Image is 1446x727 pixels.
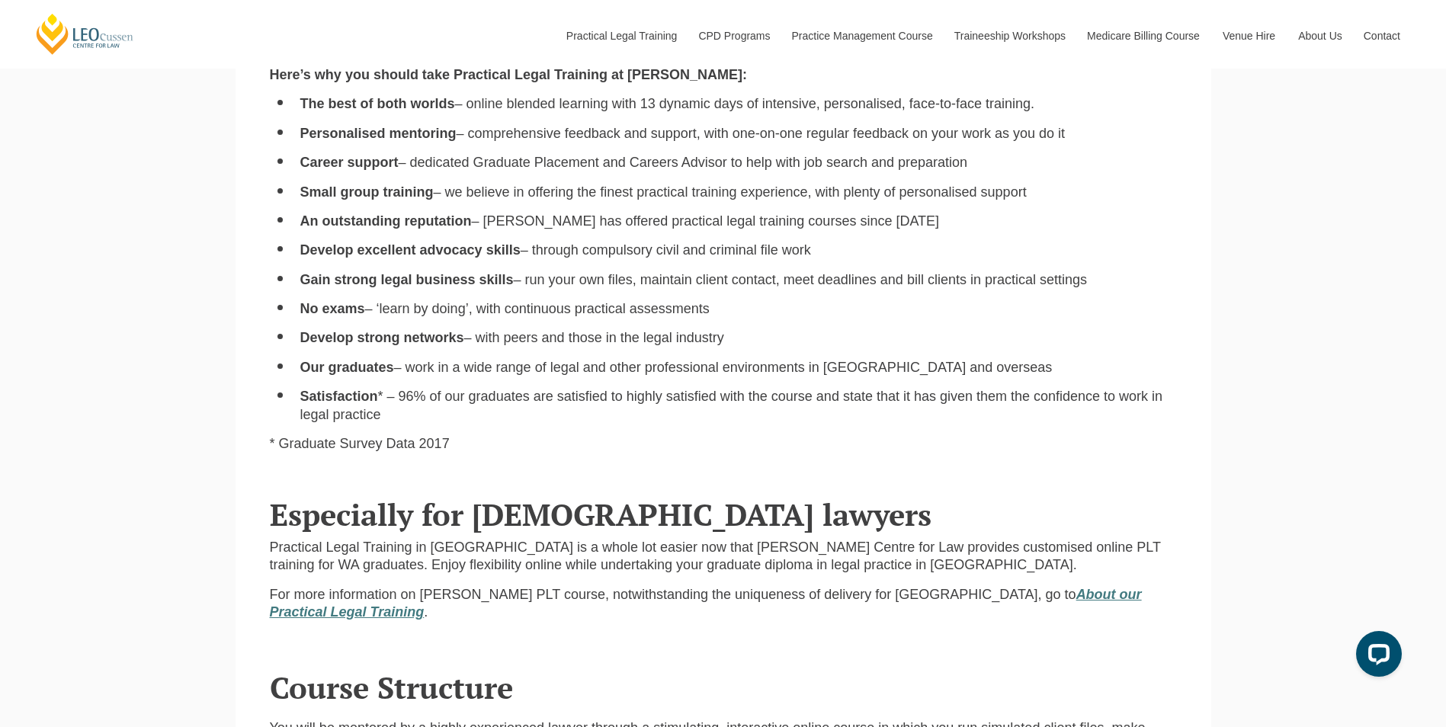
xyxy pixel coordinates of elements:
a: Traineeship Workshops [943,3,1076,69]
li: – online blended learning with 13 dynamic days of intensive, personalised, face-to-face training. [300,95,1177,113]
p: For more information on [PERSON_NAME] PLT course, notwithstanding the uniqueness of delivery for ... [270,586,1177,622]
strong: Satisfaction [300,389,378,404]
a: Practice Management Course [781,3,943,69]
h2: Especially for [DEMOGRAPHIC_DATA] lawyers [270,498,1177,531]
strong: Our graduates [300,360,394,375]
li: – comprehensive feedback and support, with one-on-one regular feedback on your work as you do it [300,125,1177,143]
li: – work in a wide range of legal and other professional environments in [GEOGRAPHIC_DATA] and over... [300,359,1177,376]
a: [PERSON_NAME] Centre for Law [34,12,136,56]
h2: Course Structure [270,671,1177,704]
a: About Us [1287,3,1352,69]
li: * – 96% of our graduates are satisfied to highly satisfied with the course and state that it has ... [300,388,1177,424]
a: Venue Hire [1211,3,1287,69]
a: Medicare Billing Course [1076,3,1211,69]
li: – with peers and those in the legal industry [300,329,1177,347]
strong: Personalised mentoring [300,126,457,141]
li: – [PERSON_NAME] has offered practical legal training courses since [DATE] [300,213,1177,230]
li: – we believe in offering the finest practical training experience, with plenty of personalised su... [300,184,1177,201]
iframe: LiveChat chat widget [1344,625,1408,689]
strong: An outstanding reputation [300,213,472,229]
a: Practical Legal Training [555,3,688,69]
li: – run your own files, maintain client contact, meet deadlines and bill clients in practical settings [300,271,1177,289]
li: – through compulsory civil and criminal file work [300,242,1177,259]
p: Practical Legal Training in [GEOGRAPHIC_DATA] is a whole lot easier now that [PERSON_NAME] Centre... [270,539,1177,575]
a: CPD Programs [687,3,780,69]
strong: Small group training [300,184,434,200]
li: – ‘learn by doing’, with continuous practical assessments [300,300,1177,318]
p: * Graduate Survey Data 2017 [270,435,1177,453]
strong: The best of both worlds [300,96,455,111]
strong: No exams [300,301,365,316]
strong: Develop strong networks [300,330,464,345]
strong: Here’s why you should take Practical Legal Training at [PERSON_NAME]: [270,67,747,82]
strong: Career support [300,155,399,170]
a: Contact [1352,3,1412,69]
li: – dedicated Graduate Placement and Careers Advisor to help with job search and preparation [300,154,1177,171]
a: About our Practical Legal Training [270,587,1142,620]
strong: Gain strong legal business skills [300,272,514,287]
strong: Develop excellent advocacy skills [300,242,521,258]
